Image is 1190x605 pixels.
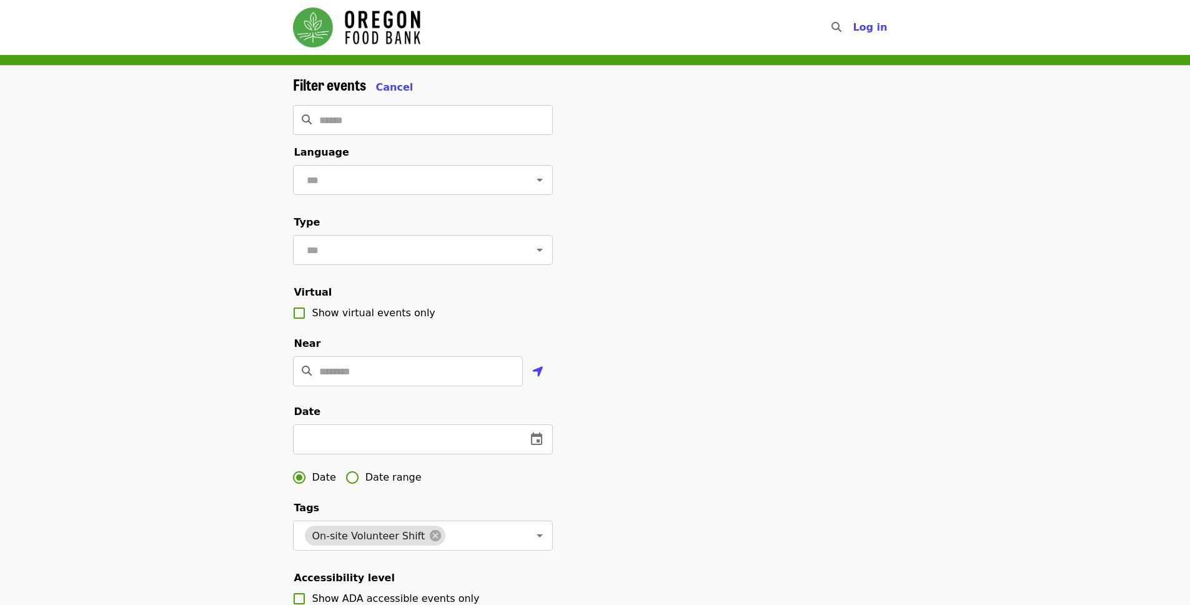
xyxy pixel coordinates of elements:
button: Open [531,241,548,259]
span: Date [312,470,336,485]
i: search icon [831,21,841,33]
span: Language [294,146,349,158]
span: Date range [365,470,422,485]
input: Location [319,356,523,386]
button: Cancel [376,80,414,95]
i: search icon [302,114,312,126]
button: Log in [843,15,897,40]
span: Tags [294,502,320,514]
span: Date [294,406,321,417]
button: change date [522,424,552,454]
button: Open [531,527,548,544]
span: Cancel [376,81,414,93]
i: search icon [302,365,312,377]
span: Filter events [293,73,366,95]
span: Show virtual events only [312,307,435,319]
input: Search [849,12,859,42]
span: Near [294,337,321,349]
span: Type [294,216,320,228]
button: Open [531,171,548,189]
span: Accessibility level [294,572,395,584]
span: On-site Volunteer Shift [305,530,433,542]
span: Show ADA accessible events only [312,592,480,604]
span: Log in [853,21,887,33]
input: Search [319,105,553,135]
div: On-site Volunteer Shift [305,526,446,546]
img: Oregon Food Bank - Home [293,7,420,47]
button: Use my location [523,357,553,387]
i: location-arrow icon [532,364,543,379]
span: Virtual [294,286,332,298]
